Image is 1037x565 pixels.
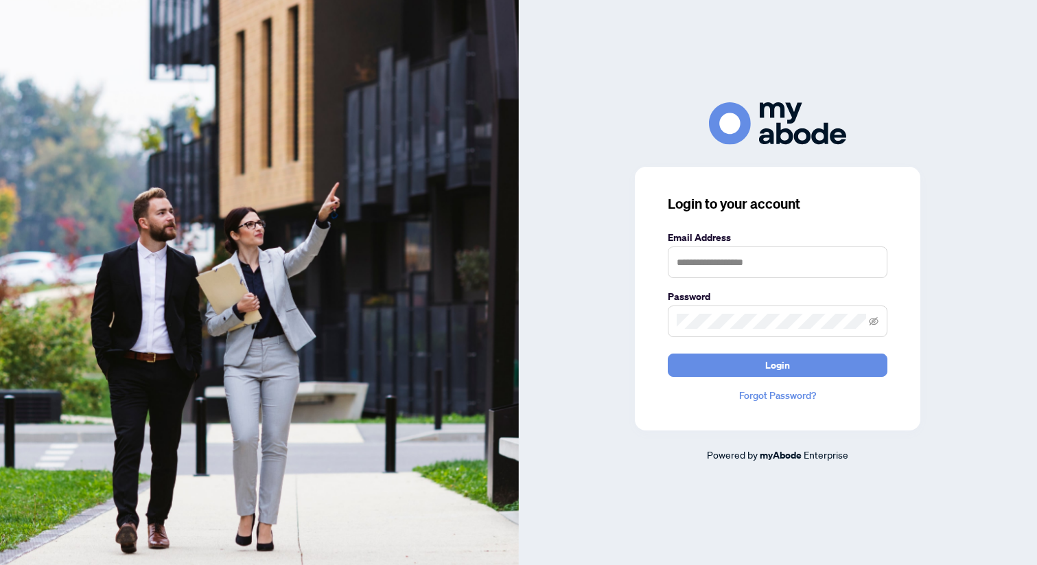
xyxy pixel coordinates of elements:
[668,194,887,214] h3: Login to your account
[707,448,758,461] span: Powered by
[668,388,887,403] a: Forgot Password?
[869,316,878,326] span: eye-invisible
[668,354,887,377] button: Login
[709,102,846,144] img: ma-logo
[668,230,887,245] label: Email Address
[760,448,802,463] a: myAbode
[668,289,887,304] label: Password
[804,448,848,461] span: Enterprise
[765,354,790,376] span: Login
